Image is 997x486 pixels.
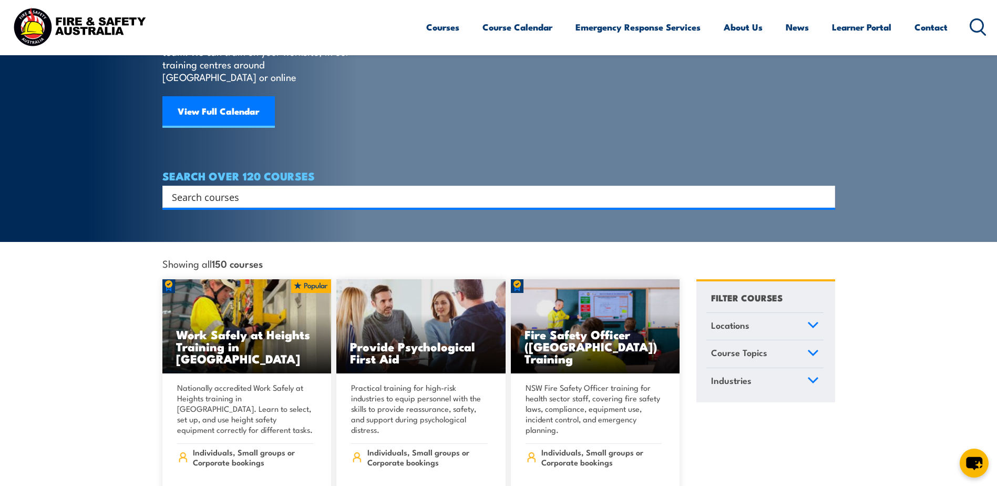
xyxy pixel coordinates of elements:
[367,447,488,467] span: Individuals, Small groups or Corporate bookings
[706,340,824,368] a: Course Topics
[706,313,824,340] a: Locations
[336,279,506,374] a: Provide Psychological First Aid
[426,13,459,41] a: Courses
[350,340,492,364] h3: Provide Psychological First Aid
[174,189,814,204] form: Search form
[162,170,835,181] h4: SEARCH OVER 120 COURSES
[511,279,680,374] a: Fire Safety Officer ([GEOGRAPHIC_DATA]) Training
[162,279,332,374] img: Work Safely at Heights Training (1)
[336,279,506,374] img: Mental Health First Aid Training Course from Fire & Safety Australia
[176,328,318,364] h3: Work Safely at Heights Training in [GEOGRAPHIC_DATA]
[832,13,891,41] a: Learner Portal
[541,447,662,467] span: Individuals, Small groups or Corporate bookings
[177,382,314,435] p: Nationally accredited Work Safely at Heights training in [GEOGRAPHIC_DATA]. Learn to select, set ...
[575,13,701,41] a: Emergency Response Services
[914,13,948,41] a: Contact
[162,258,263,269] span: Showing all
[711,373,752,388] span: Industries
[482,13,552,41] a: Course Calendar
[526,382,662,435] p: NSW Fire Safety Officer training for health sector staff, covering fire safety laws, compliance, ...
[212,256,263,270] strong: 150 courses
[786,13,809,41] a: News
[525,328,666,364] h3: Fire Safety Officer ([GEOGRAPHIC_DATA]) Training
[711,346,767,360] span: Course Topics
[351,382,488,435] p: Practical training for high-risk industries to equip personnel with the skills to provide reassur...
[511,279,680,374] img: Fire Safety Advisor
[162,279,332,374] a: Work Safely at Heights Training in [GEOGRAPHIC_DATA]
[706,368,824,396] a: Industries
[817,189,831,204] button: Search magnifier button
[960,449,989,478] button: chat-button
[172,189,812,205] input: Search input
[162,33,354,83] p: Find a course thats right for you and your team. We can train on your worksite, in our training c...
[711,290,783,305] h4: FILTER COURSES
[724,13,763,41] a: About Us
[711,318,749,332] span: Locations
[193,447,313,467] span: Individuals, Small groups or Corporate bookings
[162,96,275,128] a: View Full Calendar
